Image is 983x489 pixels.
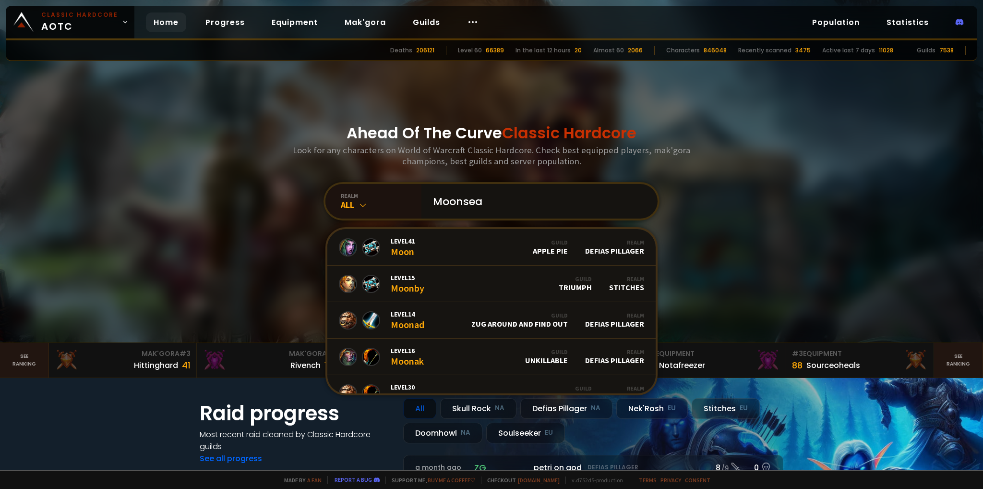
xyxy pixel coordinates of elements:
a: a month agozgpetri on godDefias Pillager8 /90 [403,455,783,480]
h1: Ahead Of The Curve [347,122,636,145]
a: Mak'Gora#2Rivench100 [197,343,344,378]
a: Consent [685,477,710,484]
div: Moonas [391,383,423,403]
div: Level 60 [458,46,482,55]
a: Population [804,12,867,32]
div: Defias Pillager [585,312,644,329]
div: Guild [525,348,568,355]
div: 3475 [795,46,811,55]
span: Classic Hardcore [502,122,636,144]
h4: Most recent raid cleaned by Classic Hardcore guilds [200,428,392,452]
div: Stitches [609,385,644,402]
a: #2Equipment88Notafreezer [639,343,786,378]
div: Realm [585,239,644,246]
span: AOTC [41,11,118,34]
span: Level 41 [391,237,415,245]
div: Moonad [391,310,424,330]
a: Report a bug [335,476,372,483]
div: Equipment [792,349,927,359]
div: Recently scanned [738,46,791,55]
div: Defias Pillager [520,398,612,419]
input: Search a character... [427,184,646,219]
a: Level14MoonadGuildZug Around and Find OutRealmDefias Pillager [327,302,656,339]
div: Zug Around and Find Out [471,312,568,329]
small: EU [668,403,676,413]
div: Notafreezer [659,359,705,371]
a: Level15MoonbyGuildTriumphRealmStitches [327,266,656,302]
div: Moon [391,237,415,257]
span: # 3 [792,349,803,358]
div: Realm [585,348,644,355]
a: a fan [307,477,322,484]
div: Doomhowl [403,423,482,443]
a: Statistics [879,12,936,32]
div: 11028 [879,46,893,55]
div: Characters [666,46,700,55]
div: Moonby [391,273,424,294]
div: 206121 [416,46,434,55]
div: realm [341,192,421,199]
div: Guild [559,275,592,282]
a: Level41MoonGuildapple pieRealmDefias Pillager [327,229,656,266]
div: Active last 7 days [822,46,875,55]
span: Checkout [481,477,560,484]
a: Mak'gora [337,12,394,32]
div: Stitches [609,275,644,292]
div: Defias Pillager [585,239,644,256]
span: Level 30 [391,383,423,391]
div: 100 [324,359,338,372]
small: NA [495,403,504,413]
span: Level 16 [391,346,424,355]
a: #3Equipment88Sourceoheals [786,343,934,378]
a: Seeranking [934,343,983,378]
div: 7538 [939,46,954,55]
a: Guilds [405,12,448,32]
span: Made by [278,477,322,484]
span: Support me, [385,477,475,484]
span: Level 14 [391,310,424,318]
div: 2066 [628,46,643,55]
div: 66389 [486,46,504,55]
div: Stitches [692,398,760,419]
div: Realm [609,275,644,282]
h3: Look for any characters on World of Warcraft Classic Hardcore. Check best equipped players, mak'g... [289,145,694,167]
div: Guild [471,312,568,319]
div: 88 [792,359,803,372]
a: Buy me a coffee [428,477,475,484]
div: 846048 [704,46,727,55]
div: apple pie [533,239,568,256]
div: Guilds [917,46,935,55]
div: Sourceoheals [806,359,860,371]
a: [DOMAIN_NAME] [518,477,560,484]
small: EU [740,403,748,413]
div: Realm [609,385,644,392]
div: Moonak [391,346,424,367]
div: In the last 12 hours [515,46,571,55]
div: All [403,398,436,419]
a: Progress [198,12,252,32]
div: YOLOS [570,385,592,402]
div: Triumph [559,275,592,292]
small: Classic Hardcore [41,11,118,19]
div: Mak'Gora [203,349,338,359]
div: All [341,199,421,210]
a: Terms [639,477,657,484]
div: Skull Rock [440,398,516,419]
div: Defias Pillager [585,348,644,365]
h1: Raid progress [200,398,392,428]
a: Level16MoonakGuildUnkillableRealmDefias Pillager [327,339,656,375]
a: Privacy [660,477,681,484]
small: EU [545,428,553,438]
a: See all progress [200,453,262,464]
a: Level30MoonasGuildYOLOSRealmStitches [327,375,656,412]
div: Almost 60 [593,46,624,55]
div: Deaths [390,46,412,55]
div: Nek'Rosh [616,398,688,419]
div: Guild [533,239,568,246]
div: Unkillable [525,348,568,365]
span: # 3 [180,349,191,358]
div: Equipment [645,349,780,359]
small: NA [461,428,470,438]
div: 20 [575,46,582,55]
span: v. d752d5 - production [565,477,623,484]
